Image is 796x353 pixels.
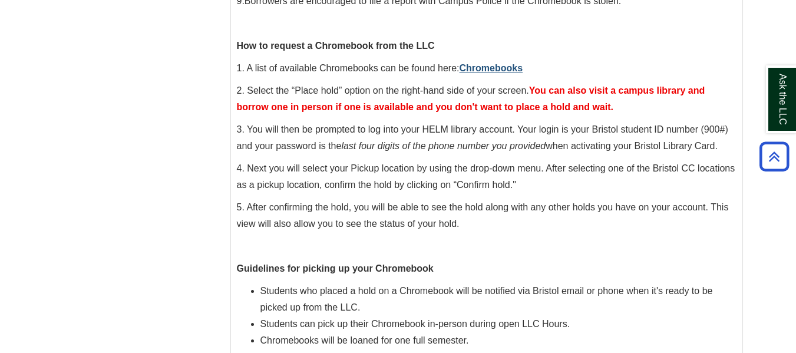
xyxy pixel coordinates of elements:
span: Students can pick up their Chromebook in-person during open LLC Hours. [260,319,570,329]
a: Chromebooks [460,63,523,73]
span: Guidelines for picking up your Chromebook [237,263,434,273]
strong: How to request a Chromebook from the LLC [237,41,435,51]
span: Students who placed a hold on a Chromebook will be notified via Bristol email or phone when it's ... [260,286,713,312]
span: 5. After confirming the hold, you will be able to see the hold along with any other holds you hav... [237,202,729,229]
span: 1. A list of available Chromebooks can be found here: [237,63,523,73]
span: 3. You will then be prompted to log into your HELM library account. Your login is your Bristol st... [237,124,728,151]
span: 4. Next you will select your Pickup location by using the drop-down menu. After selecting one of ... [237,163,735,190]
a: Back to Top [755,149,793,164]
span: 2. Select the “Place hold” option on the right-hand side of your screen. [237,85,705,112]
span: Chromebooks will be loaned for one full semester. [260,335,469,345]
em: last four digits of the phone number you provided [341,141,546,151]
